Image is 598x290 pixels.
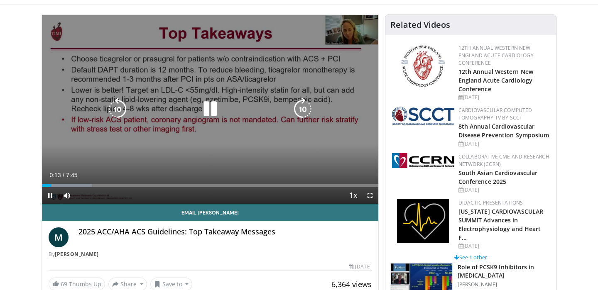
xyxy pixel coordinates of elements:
h3: Role of PCSK9 Inhibitors in [MEDICAL_DATA] [458,263,551,280]
p: [PERSON_NAME] [458,281,551,288]
button: Playback Rate [345,187,362,204]
a: [US_STATE] CARDIOVASCULAR SUMMIT Advances in Electrophysiology and Heart F… [458,207,544,241]
img: 51a70120-4f25-49cc-93a4-67582377e75f.png.150x105_q85_autocrop_double_scale_upscale_version-0.2.png [392,107,454,125]
a: 8th Annual Cardiovascular Disease Prevention Symposium [458,122,549,139]
span: 0:13 [49,172,61,178]
span: 69 [61,280,67,288]
a: 12th Annual Western New England Acute Cardiology Conference [458,44,534,66]
a: [PERSON_NAME] [55,251,99,258]
a: M [49,227,69,247]
div: By [49,251,372,258]
span: 6,364 views [331,279,372,289]
button: Fullscreen [362,187,378,204]
div: [DATE] [458,140,549,148]
div: Didactic Presentations [458,199,549,207]
h4: Related Videos [390,20,450,30]
div: [DATE] [458,186,549,194]
a: 12th Annual Western New England Acute Cardiology Conference [458,68,533,93]
img: 1860aa7a-ba06-47e3-81a4-3dc728c2b4cf.png.150x105_q85_autocrop_double_scale_upscale_version-0.2.png [397,199,449,243]
button: Mute [59,187,75,204]
div: Progress Bar [42,184,378,187]
a: Collaborative CME and Research Network (CCRN) [458,153,549,168]
video-js: Video Player [42,15,378,204]
span: 7:45 [66,172,77,178]
h4: 2025 ACC/AHA ACS Guidelines: Top Takeaway Messages [78,227,372,236]
a: Email [PERSON_NAME] [42,204,378,221]
button: Pause [42,187,59,204]
img: 0954f259-7907-4053-a817-32a96463ecc8.png.150x105_q85_autocrop_double_scale_upscale_version-0.2.png [400,44,446,88]
div: [DATE] [458,94,549,101]
div: [DATE] [458,242,549,250]
a: See 1 other [454,253,487,261]
img: a04ee3ba-8487-4636-b0fb-5e8d268f3737.png.150x105_q85_autocrop_double_scale_upscale_version-0.2.png [392,153,454,168]
div: [DATE] [349,263,371,271]
a: Cardiovascular Computed Tomography TV by SCCT [458,107,532,121]
a: South Asian Cardiovascular Conference 2025 [458,169,538,185]
span: / [63,172,64,178]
